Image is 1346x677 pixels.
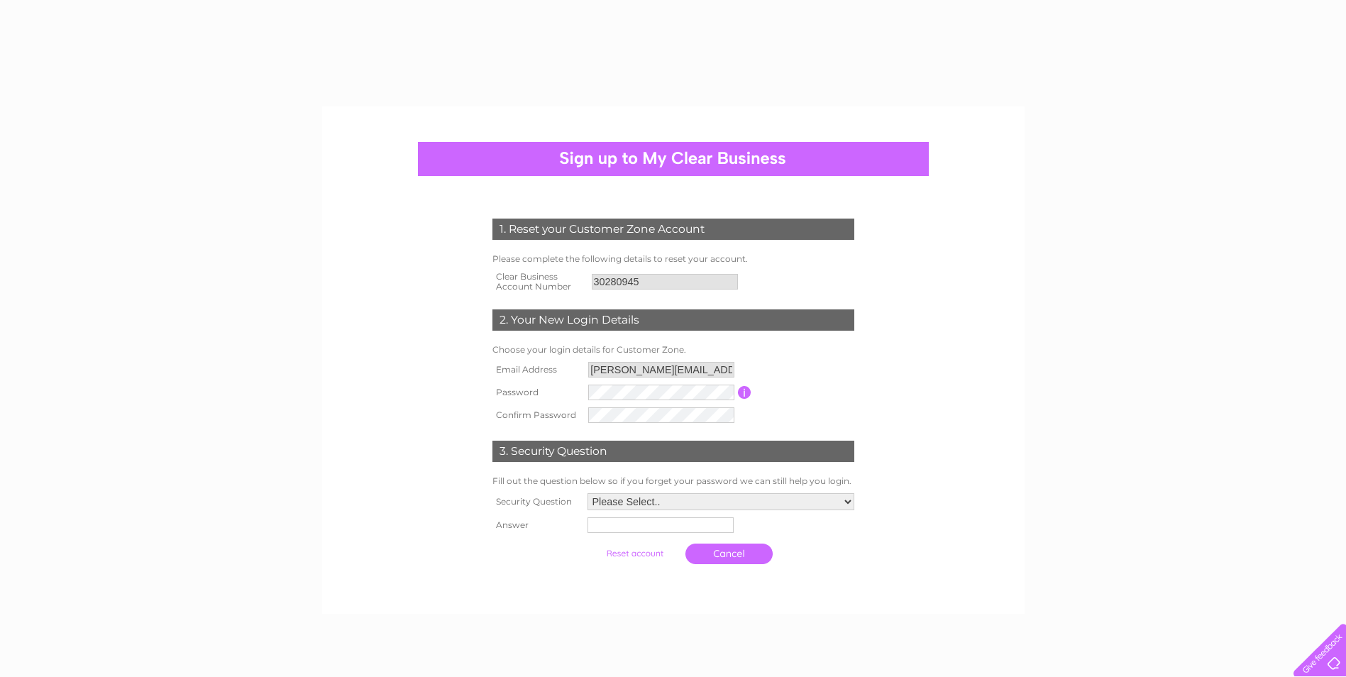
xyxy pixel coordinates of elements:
div: 3. Security Question [492,441,854,462]
th: Answer [489,514,584,536]
td: Fill out the question below so if you forget your password we can still help you login. [489,473,858,490]
input: Submit [591,544,678,563]
th: Confirm Password [489,404,585,426]
th: Clear Business Account Number [489,268,588,296]
td: Please complete the following details to reset your account. [489,251,858,268]
th: Security Question [489,490,584,514]
td: Choose your login details for Customer Zone. [489,341,858,358]
a: Cancel [685,544,773,564]
input: Information [738,386,751,399]
div: 2. Your New Login Details [492,309,854,331]
div: 1. Reset your Customer Zone Account [492,219,854,240]
th: Email Address [489,358,585,381]
th: Password [489,381,585,404]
